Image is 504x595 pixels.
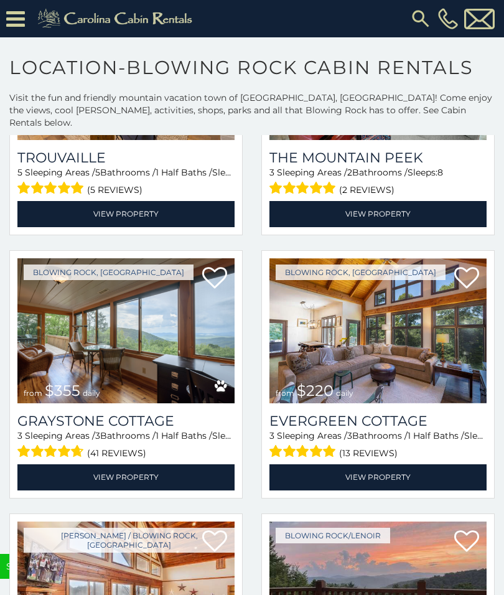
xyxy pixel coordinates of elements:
[269,167,274,178] span: 3
[276,388,294,398] span: from
[269,258,487,404] img: Evergreen Cottage
[17,167,22,178] span: 5
[454,529,479,555] a: Add to favorites
[408,430,464,441] span: 1 Half Baths /
[269,201,487,227] a: View Property
[276,265,446,280] a: Blowing Rock, [GEOGRAPHIC_DATA]
[87,182,142,198] span: (5 reviews)
[276,528,390,543] a: Blowing Rock/Lenoir
[437,167,443,178] span: 8
[17,166,235,198] div: Sleeping Areas / Bathrooms / Sleeps:
[156,430,212,441] span: 1 Half Baths /
[269,429,487,461] div: Sleeping Areas / Bathrooms / Sleeps:
[17,464,235,490] a: View Property
[454,266,479,292] a: Add to favorites
[17,413,235,429] a: Graystone Cottage
[17,149,235,166] a: Trouvaille
[435,8,461,29] a: [PHONE_NUMBER]
[339,445,398,461] span: (13 reviews)
[269,149,487,166] a: The Mountain Peek
[269,166,487,198] div: Sleeping Areas / Bathrooms / Sleeps:
[31,6,203,31] img: Khaki-logo.png
[202,266,227,292] a: Add to favorites
[87,445,146,461] span: (41 reviews)
[17,258,235,404] img: Graystone Cottage
[24,528,235,553] a: [PERSON_NAME] / Blowing Rock, [GEOGRAPHIC_DATA]
[83,388,100,398] span: daily
[336,388,353,398] span: daily
[339,182,394,198] span: (2 reviews)
[17,201,235,227] a: View Property
[156,167,212,178] span: 1 Half Baths /
[347,430,352,441] span: 3
[269,430,274,441] span: 3
[347,167,352,178] span: 2
[95,430,100,441] span: 3
[17,258,235,404] a: Graystone Cottage from $355 daily
[17,429,235,461] div: Sleeping Areas / Bathrooms / Sleeps:
[269,413,487,429] a: Evergreen Cottage
[95,167,100,178] span: 5
[409,7,432,30] img: search-regular.svg
[297,382,334,400] span: $220
[17,430,22,441] span: 3
[24,265,194,280] a: Blowing Rock, [GEOGRAPHIC_DATA]
[24,388,42,398] span: from
[45,382,80,400] span: $355
[269,258,487,404] a: Evergreen Cottage from $220 daily
[269,464,487,490] a: View Property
